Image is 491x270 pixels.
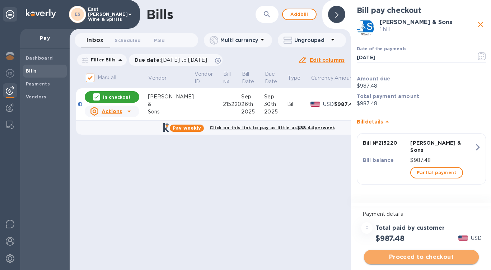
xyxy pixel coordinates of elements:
[363,210,480,218] p: Payment details
[288,74,301,82] p: Type
[148,93,194,101] div: [PERSON_NAME]
[458,236,468,241] img: USD
[357,93,419,99] b: Total payment amount
[210,125,335,130] b: Click on this link to pay as little as $88.44 per week
[361,222,373,234] div: =
[375,234,405,243] h2: $987.48
[223,70,240,85] span: Bill №
[26,94,47,99] b: Vendors
[364,250,479,264] button: Proceed to checkout
[380,19,452,25] b: [PERSON_NAME] & Sons
[289,10,310,19] span: Add bill
[357,6,486,15] h2: Bill pay checkout
[311,74,333,82] p: Currency
[357,133,486,185] button: Bill №215220[PERSON_NAME] & SonsBill balance$987.48Partial payment
[357,76,391,82] b: Amount due
[88,7,124,22] p: East [PERSON_NAME] Wine & Spirits
[148,101,194,108] div: &
[471,234,482,242] p: USD
[264,108,287,116] div: 2025
[357,47,406,51] label: Date of the payments
[241,108,264,116] div: 2025
[146,7,173,22] h1: Bills
[282,9,317,20] button: Addbill
[223,101,242,108] div: 215220
[335,74,364,82] span: Amount
[129,54,223,66] div: Due date:[DATE] to [DATE]
[375,225,445,232] h3: Total paid by customer
[98,74,116,82] p: Mark all
[357,100,486,107] p: $987.48
[103,94,131,100] p: In checkout
[323,101,334,108] p: USD
[148,108,194,116] div: Sons
[363,157,407,164] p: Bill balance
[475,19,486,30] button: close
[26,9,56,18] img: Logo
[3,7,17,22] div: Unpin categories
[287,101,310,108] div: Bill
[357,110,486,133] div: Billdetails
[220,37,258,44] p: Multi currency
[363,139,407,146] p: Bill № 215220
[26,81,50,87] b: Payments
[335,74,355,82] p: Amount
[223,70,231,85] p: Bill №
[410,167,463,178] button: Partial payment
[357,119,383,125] b: Bill details
[86,35,103,45] span: Inbox
[264,101,287,108] div: 30th
[242,70,264,85] span: Bill Date
[26,55,53,61] b: Dashboard
[148,74,167,82] p: Vendor
[288,74,310,82] span: Type
[242,70,254,85] p: Bill Date
[380,26,475,33] p: 1 bill
[310,102,320,107] img: USD
[195,70,213,85] p: Vendor ID
[241,101,264,108] div: 26th
[265,70,287,85] span: Due Date
[154,37,165,44] span: Paid
[173,125,201,131] b: Pay weekly
[417,168,456,177] span: Partial payment
[370,253,473,261] span: Proceed to checkout
[148,74,176,82] span: Vendor
[115,37,141,44] span: Scheduled
[264,93,287,101] div: Sep
[26,68,37,74] b: Bills
[195,70,222,85] span: Vendor ID
[102,108,122,114] u: Actions
[241,93,264,101] div: Sep
[310,57,345,63] u: Edit columns
[334,101,365,108] div: $987.48
[135,56,211,64] p: Due date :
[294,37,328,44] p: Ungrouped
[161,57,207,63] span: [DATE] to [DATE]
[265,70,277,85] p: Due Date
[357,82,486,90] p: $987.48
[410,139,474,154] p: [PERSON_NAME] & Sons
[26,34,64,42] p: Pay
[88,57,116,63] p: Filter Bills
[6,69,14,78] img: Foreign exchange
[75,11,81,17] b: ES
[410,157,474,164] p: $987.48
